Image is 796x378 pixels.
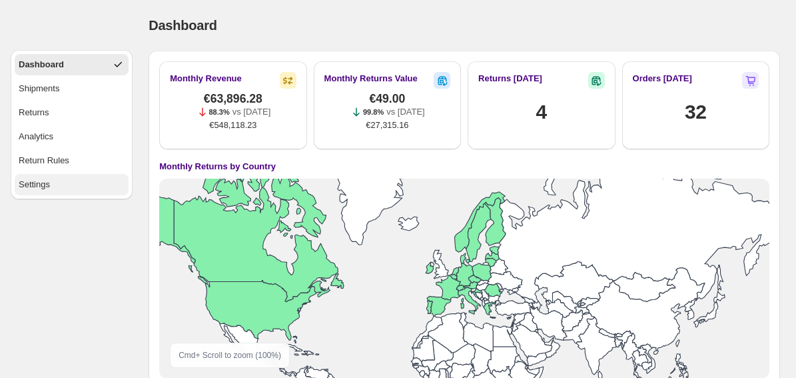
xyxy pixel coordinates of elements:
[324,72,418,85] h2: Monthly Returns Value
[204,92,262,105] span: €63,896.28
[633,72,692,85] h2: Orders [DATE]
[19,130,53,143] div: Analytics
[159,160,276,173] h4: Monthly Returns by Country
[386,105,425,119] p: vs [DATE]
[209,108,230,116] span: 88.3%
[232,105,271,119] p: vs [DATE]
[209,119,256,132] span: €548,118.23
[369,92,405,105] span: €49.00
[170,72,242,85] h2: Monthly Revenue
[685,99,707,125] h1: 32
[19,178,50,191] div: Settings
[363,108,384,116] span: 99.8%
[15,78,129,99] button: Shipments
[19,58,64,71] div: Dashboard
[15,174,129,195] button: Settings
[15,126,129,147] button: Analytics
[478,72,542,85] h2: Returns [DATE]
[15,102,129,123] button: Returns
[15,150,129,171] button: Return Rules
[19,106,49,119] div: Returns
[536,99,547,125] h1: 4
[366,119,408,132] span: €27,315.16
[149,18,217,33] span: Dashboard
[19,154,69,167] div: Return Rules
[170,343,290,368] div: Cmd + Scroll to zoom ( 100 %)
[19,82,59,95] div: Shipments
[15,54,129,75] button: Dashboard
